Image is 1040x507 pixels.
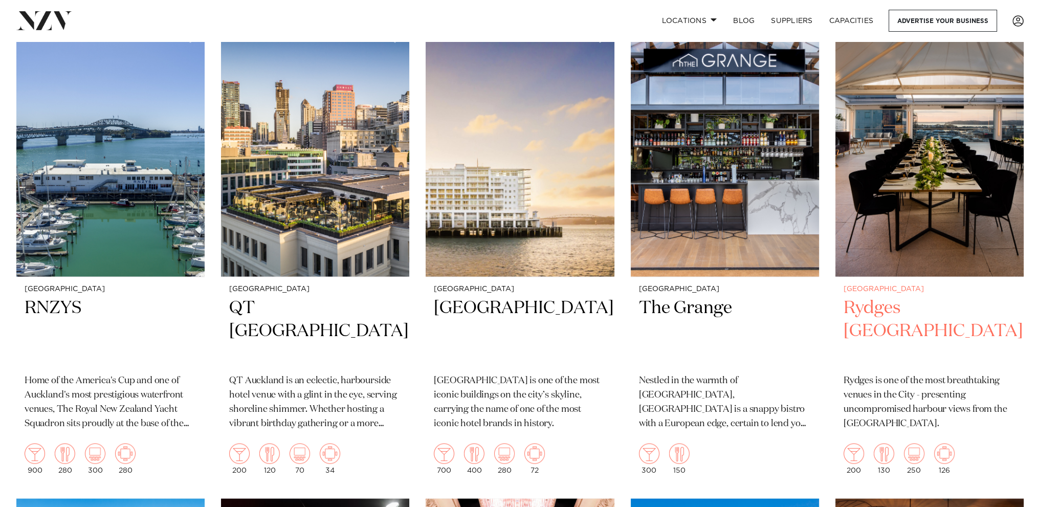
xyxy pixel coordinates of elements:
[639,444,659,474] div: 300
[494,444,515,464] img: theatre.png
[844,444,864,464] img: cocktail.png
[639,297,811,366] h2: The Grange
[25,297,196,366] h2: RNZYS
[653,10,725,32] a: Locations
[55,444,75,474] div: 280
[669,444,690,464] img: dining.png
[889,10,997,32] a: Advertise your business
[229,374,401,431] p: QT Auckland is an eclectic, harbourside hotel venue with a glint in the eye, serving shoreline sh...
[669,444,690,474] div: 150
[844,444,864,474] div: 200
[934,444,955,464] img: meeting.png
[290,444,310,474] div: 70
[229,297,401,366] h2: QT [GEOGRAPHIC_DATA]
[835,24,1024,482] a: [GEOGRAPHIC_DATA] Rydges [GEOGRAPHIC_DATA] Rydges is one of the most breathtaking venues in the C...
[434,285,606,293] small: [GEOGRAPHIC_DATA]
[290,444,310,464] img: theatre.png
[55,444,75,464] img: dining.png
[85,444,105,464] img: theatre.png
[639,285,811,293] small: [GEOGRAPHIC_DATA]
[229,444,250,474] div: 200
[16,11,72,30] img: nzv-logo.png
[85,444,105,474] div: 300
[934,444,955,474] div: 126
[434,444,454,464] img: cocktail.png
[524,444,545,474] div: 72
[464,444,484,474] div: 400
[259,444,280,464] img: dining.png
[524,444,545,464] img: meeting.png
[25,444,45,464] img: cocktail.png
[464,444,484,464] img: dining.png
[494,444,515,474] div: 280
[25,374,196,431] p: Home of the America's Cup and one of Auckland's most prestigious waterfront venues, The Royal New...
[631,24,819,482] a: [GEOGRAPHIC_DATA] The Grange Nestled in the warmth of [GEOGRAPHIC_DATA], [GEOGRAPHIC_DATA] is a s...
[763,10,821,32] a: SUPPLIERS
[25,285,196,293] small: [GEOGRAPHIC_DATA]
[725,10,763,32] a: BLOG
[904,444,924,474] div: 250
[229,444,250,464] img: cocktail.png
[221,24,409,482] a: [GEOGRAPHIC_DATA] QT [GEOGRAPHIC_DATA] QT Auckland is an eclectic, harbourside hotel venue with a...
[25,444,45,474] div: 900
[434,444,454,474] div: 700
[821,10,882,32] a: Capacities
[904,444,924,464] img: theatre.png
[426,24,614,482] a: [GEOGRAPHIC_DATA] [GEOGRAPHIC_DATA] [GEOGRAPHIC_DATA] is one of the most iconic buildings on the ...
[874,444,894,464] img: dining.png
[844,285,1015,293] small: [GEOGRAPHIC_DATA]
[639,444,659,464] img: cocktail.png
[115,444,136,474] div: 280
[259,444,280,474] div: 120
[320,444,340,464] img: meeting.png
[639,374,811,431] p: Nestled in the warmth of [GEOGRAPHIC_DATA], [GEOGRAPHIC_DATA] is a snappy bistro with a European ...
[874,444,894,474] div: 130
[434,297,606,366] h2: [GEOGRAPHIC_DATA]
[434,374,606,431] p: [GEOGRAPHIC_DATA] is one of the most iconic buildings on the city’s skyline, carrying the name of...
[844,374,1015,431] p: Rydges is one of the most breathtaking venues in the City - presenting uncompromised harbour view...
[229,285,401,293] small: [GEOGRAPHIC_DATA]
[16,24,205,482] a: [GEOGRAPHIC_DATA] RNZYS Home of the America's Cup and one of Auckland's most prestigious waterfro...
[320,444,340,474] div: 34
[844,297,1015,366] h2: Rydges [GEOGRAPHIC_DATA]
[115,444,136,464] img: meeting.png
